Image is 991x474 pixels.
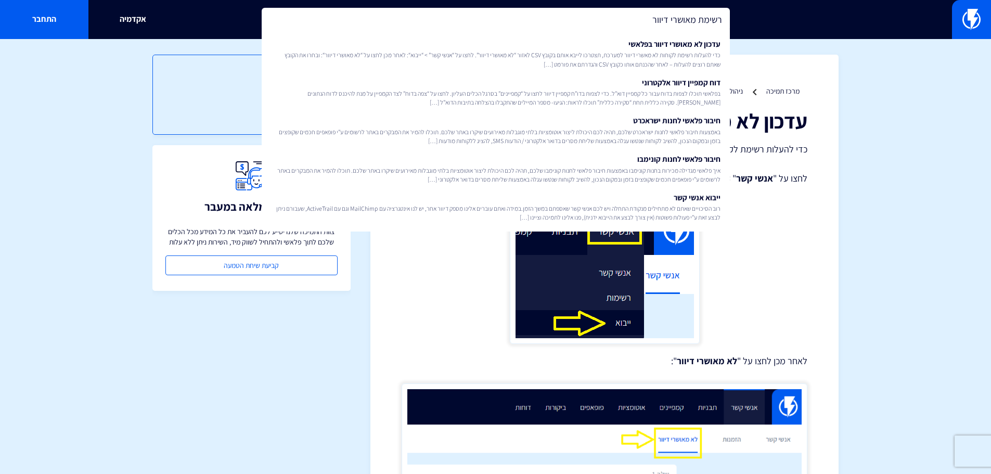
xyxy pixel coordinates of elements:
h3: תמיכה מלאה במעבר [204,200,298,213]
a: חיבור פלאשי לחנות ישראכרטבאמצעות חיבור פלאשי לחנות ישראכרט שלכם, תהיה לכם היכולת ליצור אוטומציות ... [267,111,725,149]
p: צוות התמיכה שלנו יסייע לכם להעביר את כל המידע מכל הכלים שלכם לתוך פלאשי ולהתחיל לשווק מיד, השירות... [165,226,338,247]
input: חיפוש מהיר... [262,8,730,32]
span: רוב הסיכויים שאתם לא מתחילים מנקודת התחלה ויש לכם אנשי קשר שאספתם במשך הזמן.במידה ואתם עוברים אלי... [271,204,720,222]
span: איך פלאשי מגדילה מכירות בחנות קונימבו באמצעות חיבור פלאשי לחנות קונימבו שלכם, תהיה לכם היכולת ליצ... [271,166,720,184]
a: עדכון לא מאושרי דיוור בפלאשיכדי להעלות רשימת לקוחות לא מאשרי דיוור למערכת, תצטרכו לייבא אותם בקוב... [267,34,725,73]
span: כדי להעלות רשימת לקוחות לא מאשרי דיוור למערכת, תצטרכו לייבא אותם בקובץ CSV לאזור “לא מאושרי דיוור... [271,50,720,68]
a: הכנת הקובץ [174,95,329,108]
a: דוח קמפיין דיוור אלקטרוניבפלאשי תוכלו לצפות בדוח עבור כל קמפיין דוא”ל. כדי לצפות בדו”ח קמפיין דיו... [267,73,725,111]
h3: תוכן [174,76,329,89]
strong: אנשי קשר [736,172,773,184]
span: בפלאשי תוכלו לצפות בדוח עבור כל קמפיין דוא”ל. כדי לצפות בדו”ח קמפיין דיוור לחצו על “קמפיינים” בסר... [271,89,720,107]
span: באמצעות חיבור פלאשי לחנות ישראכרט שלכם, תהיה לכם היכולת ליצור אוטומציות בלתי מוגבלות מאירועים שיק... [271,127,720,145]
a: חיבור פלאשי לחנות קונימבואיך פלאשי מגדילה מכירות בחנות קונימבו באמצעות חיבור פלאשי לחנות קונימבו ... [267,149,725,188]
a: ייבוא אנשי קשררוב הסיכויים שאתם לא מתחילים מנקודת התחלה ויש לכם אנשי קשר שאספתם במשך הזמן.במידה ו... [267,188,725,226]
a: מרכז תמיכה [766,86,800,96]
a: קביעת שיחת הטמעה [165,255,338,275]
strong: לא מאושרי דיוור [677,355,737,367]
p: לאחר מכן לחצו על " ": [402,354,807,368]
